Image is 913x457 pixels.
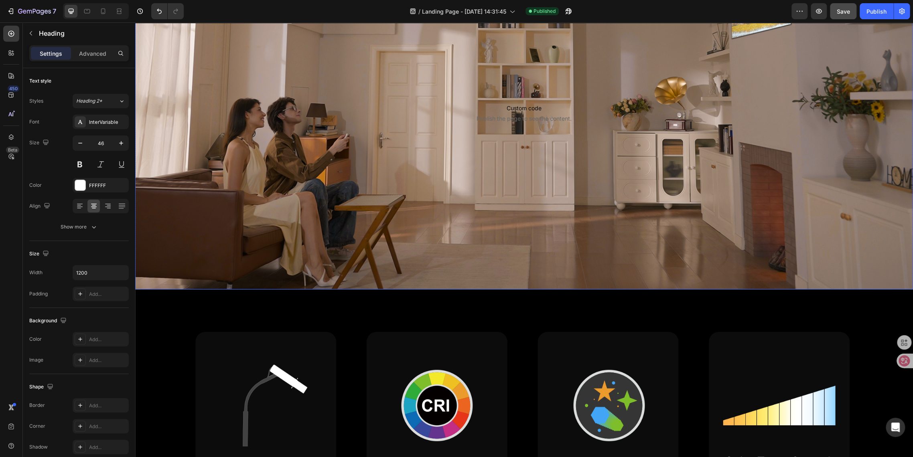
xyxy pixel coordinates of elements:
[89,423,127,430] div: Add...
[29,402,45,409] div: Border
[89,336,127,343] div: Add...
[29,220,129,234] button: Show more
[422,7,506,16] span: Landing Page - [DATE] 14:31:45
[89,444,127,451] div: Add...
[29,290,48,297] div: Padding
[89,402,127,409] div: Add...
[29,423,45,430] div: Corner
[29,118,39,125] div: Font
[8,85,19,92] div: 450
[29,249,51,259] div: Size
[29,443,48,451] div: Shadow
[73,94,129,108] button: Heading 2*
[73,265,128,280] input: Auto
[866,7,887,16] div: Publish
[61,223,98,231] div: Show more
[40,49,62,58] p: Settings
[837,8,850,15] span: Save
[830,3,856,19] button: Save
[89,182,127,189] div: FFFFFF
[29,356,43,364] div: Image
[534,8,556,15] span: Published
[76,97,102,105] span: Heading 2*
[135,22,913,457] iframe: Design area
[79,49,106,58] p: Advanced
[886,418,905,437] div: Open Intercom Messenger
[29,269,43,276] div: Width
[89,119,127,126] div: InterVariable
[151,3,184,19] div: Undo/Redo
[89,357,127,364] div: Add...
[29,138,51,148] div: Size
[29,382,55,392] div: Shape
[29,336,42,343] div: Color
[860,3,893,19] button: Publish
[29,77,51,85] div: Text style
[39,28,126,38] p: Heading
[29,201,52,212] div: Align
[6,147,19,153] div: Beta
[29,97,43,105] div: Styles
[3,3,60,19] button: 7
[418,7,420,16] span: /
[53,6,56,16] p: 7
[89,291,127,298] div: Add...
[29,182,42,189] div: Color
[29,315,68,326] div: Background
